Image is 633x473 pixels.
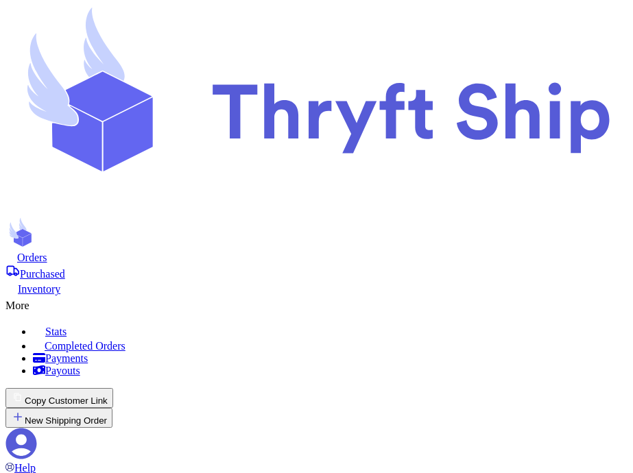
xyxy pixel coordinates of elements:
[45,340,126,352] span: Completed Orders
[5,250,628,264] a: Orders
[20,268,65,280] span: Purchased
[45,352,88,364] span: Payments
[5,388,113,408] button: Copy Customer Link
[33,323,628,338] a: Stats
[18,283,60,295] span: Inventory
[17,252,47,263] span: Orders
[45,365,80,376] span: Payouts
[45,326,67,337] span: Stats
[33,352,628,365] a: Payments
[5,280,628,295] a: Inventory
[5,408,112,428] button: New Shipping Order
[5,264,628,280] a: Purchased
[5,295,628,312] div: More
[33,338,628,352] a: Completed Orders
[33,365,628,377] a: Payouts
